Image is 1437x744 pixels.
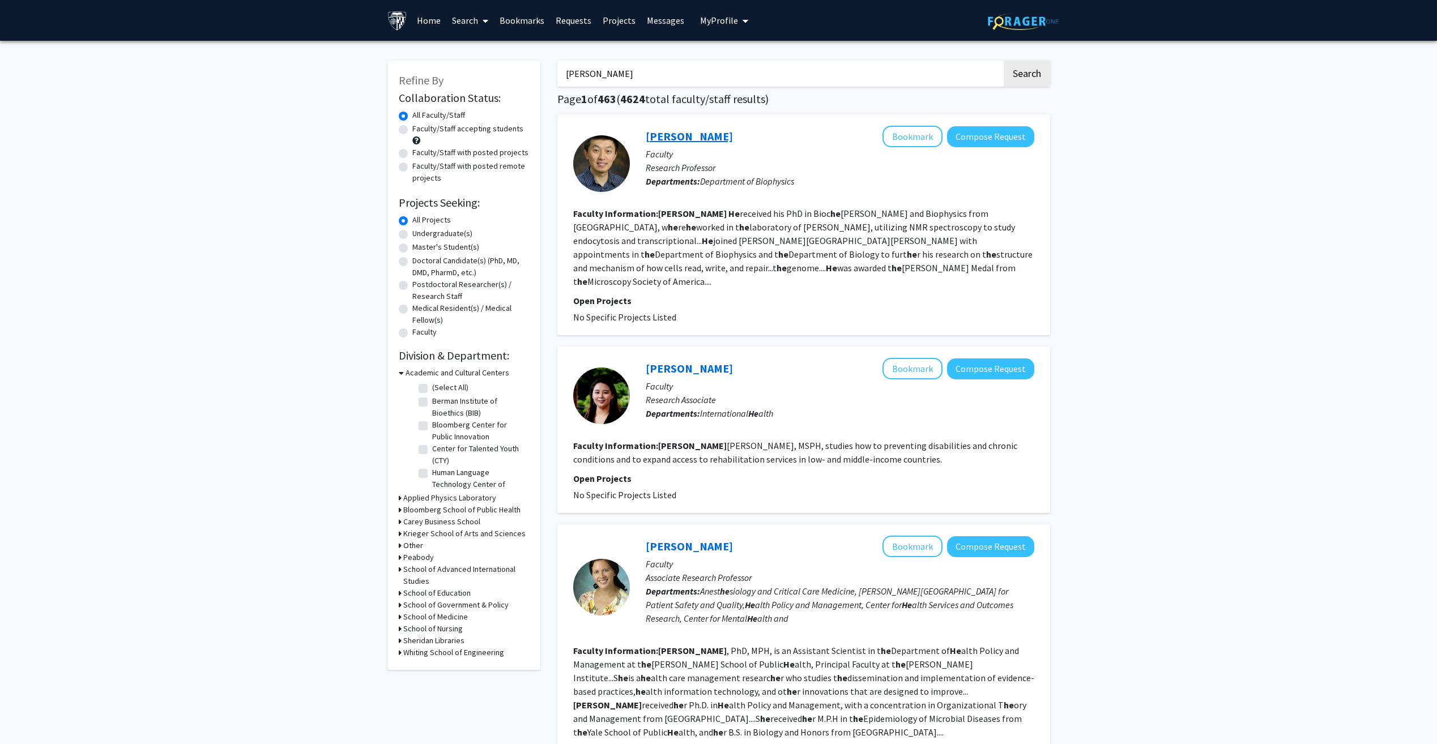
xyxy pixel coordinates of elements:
b: he [777,262,787,273]
b: [PERSON_NAME] [573,699,642,711]
b: he [618,672,628,683]
b: He [728,208,740,219]
span: My Profile [700,15,738,26]
label: Center for Talented Youth (CTY) [432,443,526,467]
b: he [720,585,730,597]
b: he [837,672,847,683]
h3: School of Advanced International Studies [403,563,529,587]
p: Open Projects [573,472,1034,485]
button: Add Yuan Shang to Bookmarks [882,358,943,379]
b: he [881,645,891,656]
b: he [892,262,902,273]
a: Messages [641,1,690,40]
b: he [577,726,587,738]
b: he [686,221,696,233]
label: All Projects [412,214,451,226]
h3: School of Nursing [403,623,463,635]
h3: Bloomberg School of Public Health [403,504,521,516]
a: [PERSON_NAME] [646,129,733,143]
b: he [641,672,651,683]
fg-read-more: [PERSON_NAME], MSPH, studies how to preventing disabilities and chronic conditions and to expand ... [573,440,1017,465]
b: he [853,713,863,724]
b: he [907,249,917,260]
b: He [702,235,713,246]
label: Human Language Technology Center of Excellence (HLTCOE) [432,467,526,502]
b: He [783,659,795,670]
span: Department of Biophysics [700,176,794,187]
b: he [668,221,678,233]
p: Research Professor [646,161,1034,174]
label: Berman Institute of Bioethics (BIB) [432,395,526,419]
b: [PERSON_NAME] [658,440,727,451]
b: He [667,726,679,738]
h3: Peabody [403,551,434,563]
b: he [802,713,812,724]
label: Faculty/Staff with posted remote projects [412,160,529,184]
iframe: Chat [8,693,48,736]
b: he [896,659,906,670]
h3: Carey Business School [403,516,480,528]
label: Medical Resident(s) / Medical Fellow(s) [412,302,529,326]
h3: Krieger School of Arts and Sciences [403,528,526,540]
span: 4624 [620,92,645,106]
img: Johns Hopkins University Logo [387,11,407,31]
b: he [713,726,723,738]
span: 1 [581,92,587,106]
b: Departments: [646,585,700,597]
label: Undergraduate(s) [412,228,472,240]
b: he [577,276,587,287]
b: Departments: [646,408,700,419]
button: Add Christina Yuan to Bookmarks [882,536,943,557]
b: [PERSON_NAME] [658,645,727,656]
button: Compose Request to Yuan Shang [947,358,1034,379]
a: Requests [550,1,597,40]
p: Associate Research Professor [646,571,1034,584]
p: Research Associate [646,393,1034,407]
label: Doctoral Candidate(s) (PhD, MD, DMD, PharmD, etc.) [412,255,529,279]
b: Faculty Information: [573,440,658,451]
b: he [760,713,770,724]
b: He [745,599,755,610]
fg-read-more: received his PhD in Bioc [PERSON_NAME] and Biophysics from [GEOGRAPHIC_DATA], w re worked in t la... [573,208,1033,287]
b: Departments: [646,176,700,187]
h3: Sheridan Libraries [403,635,464,647]
b: he [830,208,841,219]
b: he [986,249,996,260]
b: He [747,613,757,624]
b: he [778,249,788,260]
b: Faculty Information: [573,645,658,656]
b: he [787,686,797,697]
a: Projects [597,1,641,40]
h3: Whiting School of Engineering [403,647,504,659]
a: [PERSON_NAME] [646,539,733,553]
label: Postdoctoral Researcher(s) / Research Staff [412,279,529,302]
p: Faculty [646,379,1034,393]
h3: Academic and Cultural Centers [406,367,509,379]
img: ForagerOne Logo [988,12,1059,30]
fg-read-more: , PhD, MPH, is an Assistant Scientist in t Department of alth Policy and Management at t [PERSON_... [573,645,1034,738]
span: No Specific Projects Listed [573,489,676,501]
b: He [826,262,837,273]
p: Open Projects [573,294,1034,307]
span: Refine By [399,73,444,87]
span: 463 [598,92,616,106]
b: He [902,599,912,610]
h2: Collaboration Status: [399,91,529,105]
b: He [718,699,729,711]
button: Search [1004,61,1050,87]
a: Home [411,1,446,40]
p: Faculty [646,147,1034,161]
label: Master's Student(s) [412,241,479,253]
h3: School of Medicine [403,611,468,623]
span: No Specific Projects Listed [573,311,676,323]
button: Compose Request to Yuan He [947,126,1034,147]
span: International alth [700,408,773,419]
button: Compose Request to Christina Yuan [947,536,1034,557]
b: he [1004,699,1014,711]
b: he [645,249,655,260]
label: Bloomberg Center for Public Innovation [432,419,526,443]
label: Faculty/Staff with posted projects [412,147,528,159]
h2: Division & Department: [399,349,529,362]
h3: School of Education [403,587,471,599]
b: he [739,221,749,233]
